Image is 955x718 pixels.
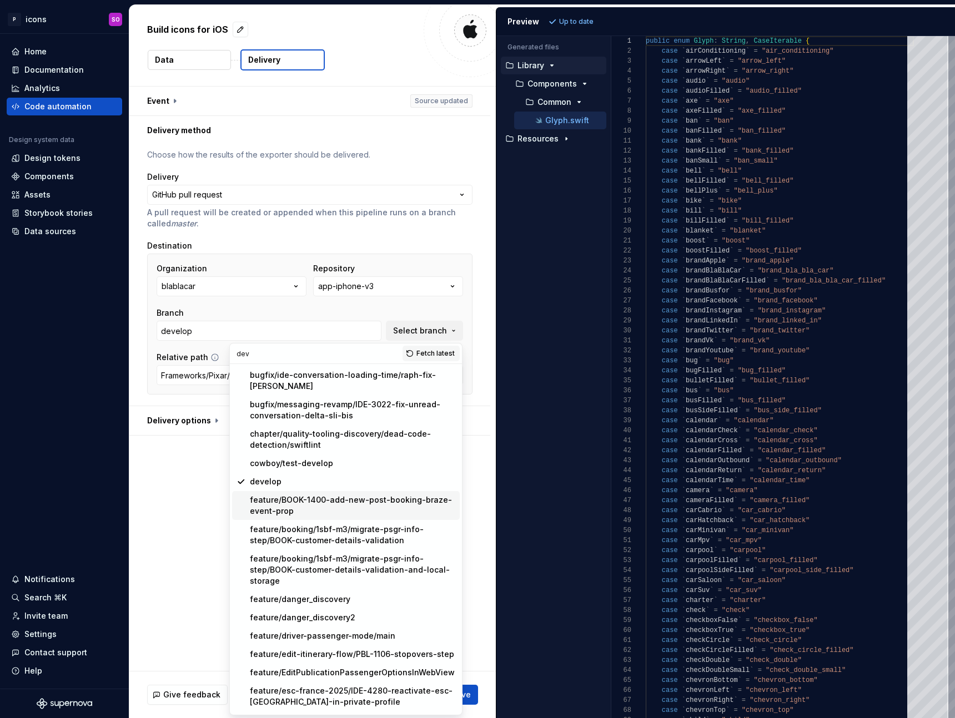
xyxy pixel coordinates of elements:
[7,79,122,97] a: Analytics
[661,117,677,125] span: case
[611,316,631,326] div: 29
[706,237,710,245] span: `
[7,149,122,167] a: Design tokens
[681,157,685,165] span: `
[681,57,685,65] span: `
[681,227,685,235] span: `
[7,43,122,60] a: Home
[611,116,631,126] div: 9
[661,127,677,135] span: case
[24,592,67,603] div: Search ⌘K
[717,167,741,175] span: "bell"
[713,37,717,45] span: :
[741,307,745,315] span: `
[250,458,333,469] div: cowboy/test-develop
[24,629,57,640] div: Settings
[741,217,793,225] span: "bill_filled"
[24,665,42,676] div: Help
[681,237,685,245] span: `
[681,67,685,75] span: `
[713,117,733,125] span: "ban"
[646,37,670,45] span: public
[661,137,677,145] span: case
[7,644,122,661] button: Contact support
[148,50,231,70] button: Data
[737,287,741,295] span: =
[686,247,730,255] span: boostFilled
[611,196,631,206] div: 17
[250,399,455,421] div: bugfix/messaging-revamp/IDE-3022-fix-unread-conversation-delta-sli-bis
[726,217,730,225] span: `
[611,326,631,336] div: 30
[611,56,631,66] div: 3
[730,127,733,135] span: =
[730,227,766,235] span: "blanket"
[250,370,455,392] div: bugfix/ide-conversation-loading-time/raph-fix-[PERSON_NAME]
[757,307,825,315] span: "brand_instagram"
[250,630,395,641] div: feature/driver-passenger-mode/main
[250,494,455,517] div: feature/BOOK-1400-add-new-post-booking-braze-event-prop
[501,133,606,145] button: Resources
[611,36,631,46] div: 1
[681,287,685,295] span: `
[661,57,677,65] span: case
[157,263,207,274] label: Organization
[686,167,702,175] span: bell
[7,98,122,115] a: Code automation
[686,157,718,165] span: banSmall
[501,59,606,72] button: Library
[721,57,725,65] span: `
[7,168,122,185] a: Components
[681,207,685,215] span: `
[505,78,606,90] button: Components
[112,15,120,24] div: SO
[661,167,677,175] span: case
[721,107,725,115] span: `
[741,267,745,275] span: `
[713,227,717,235] span: `
[611,256,631,266] div: 23
[611,206,631,216] div: 18
[686,177,726,185] span: bellFilled
[766,277,770,285] span: `
[686,117,698,125] span: ban
[733,67,737,75] span: =
[753,47,757,55] span: =
[713,237,717,245] span: =
[681,257,685,265] span: `
[661,317,677,325] span: case
[721,77,749,85] span: "audio"
[611,156,631,166] div: 13
[661,157,677,165] span: case
[686,147,726,155] span: bankFilled
[746,287,802,295] span: "brand_busfor"
[393,325,447,336] span: Select branch
[761,47,833,55] span: "air_conditioning"
[7,186,122,204] a: Assets
[313,263,355,274] label: Repository
[250,553,455,586] div: feature/booking/1sbf-m3/migrate-psgr-info-step/BOOK-customer-details-validation-and-local-storage
[157,276,306,296] button: blablacar
[517,134,559,143] p: Resources
[721,37,745,45] span: String
[7,662,122,680] button: Help
[507,16,539,27] div: Preview
[710,197,713,205] span: =
[24,83,60,94] div: Analytics
[248,54,280,65] p: Delivery
[611,136,631,146] div: 11
[250,612,355,623] div: feature/danger_discovery2
[611,286,631,296] div: 26
[147,171,179,183] label: Delivery
[611,46,631,56] div: 2
[726,257,730,265] span: `
[24,46,47,57] div: Home
[24,226,76,237] div: Data sources
[697,97,701,105] span: `
[681,127,685,135] span: `
[737,87,741,95] span: =
[240,49,325,70] button: Delivery
[661,87,677,95] span: case
[717,157,721,165] span: `
[611,216,631,226] div: 19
